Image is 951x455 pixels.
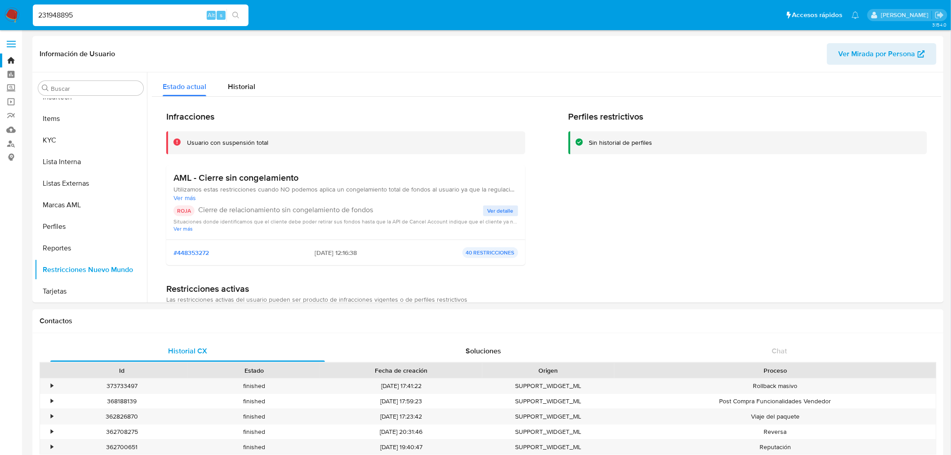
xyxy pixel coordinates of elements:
[326,366,476,375] div: Fecha de creación
[320,440,482,455] div: [DATE] 19:40:47
[621,366,930,375] div: Proceso
[320,379,482,393] div: [DATE] 17:41:22
[56,379,188,393] div: 373733497
[772,346,787,356] span: Chat
[51,85,140,93] input: Buscar
[935,10,944,20] a: Salir
[35,281,147,302] button: Tarjetas
[466,346,502,356] span: Soluciones
[489,366,608,375] div: Origen
[320,394,482,409] div: [DATE] 17:59:23
[56,409,188,424] div: 362826870
[881,11,932,19] p: gregorio.negri@mercadolibre.com
[614,394,936,409] div: Post Compra Funcionalidades Vendedor
[227,9,245,22] button: search-icon
[56,424,188,439] div: 362708275
[33,9,249,21] input: Buscar usuario o caso...
[482,440,614,455] div: SUPPORT_WIDGET_ML
[35,259,147,281] button: Restricciones Nuevo Mundo
[35,129,147,151] button: KYC
[320,409,482,424] div: [DATE] 17:23:42
[51,397,53,406] div: •
[51,428,53,436] div: •
[827,43,937,65] button: Ver Mirada por Persona
[56,440,188,455] div: 362700651
[62,366,182,375] div: Id
[188,409,320,424] div: finished
[51,443,53,451] div: •
[614,440,936,455] div: Reputación
[188,440,320,455] div: finished
[792,10,843,20] span: Accesos rápidos
[35,237,147,259] button: Reportes
[51,382,53,390] div: •
[188,394,320,409] div: finished
[51,412,53,421] div: •
[220,11,222,19] span: s
[56,394,188,409] div: 368188139
[852,11,859,19] a: Notificaciones
[35,216,147,237] button: Perfiles
[35,194,147,216] button: Marcas AML
[482,394,614,409] div: SUPPORT_WIDGET_ML
[482,424,614,439] div: SUPPORT_WIDGET_ML
[614,424,936,439] div: Reversa
[35,108,147,129] button: Items
[614,409,936,424] div: Viaje del paquete
[188,379,320,393] div: finished
[614,379,936,393] div: Rollback masivo
[208,11,215,19] span: Alt
[839,43,915,65] span: Ver Mirada por Persona
[35,173,147,194] button: Listas Externas
[42,85,49,92] button: Buscar
[35,151,147,173] button: Lista Interna
[320,424,482,439] div: [DATE] 20:31:46
[40,317,937,326] h1: Contactos
[482,379,614,393] div: SUPPORT_WIDGET_ML
[188,424,320,439] div: finished
[40,49,115,58] h1: Información de Usuario
[194,366,314,375] div: Estado
[482,409,614,424] div: SUPPORT_WIDGET_ML
[168,346,207,356] span: Historial CX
